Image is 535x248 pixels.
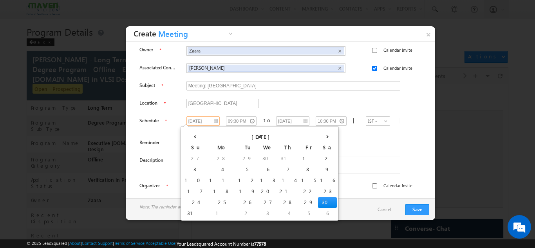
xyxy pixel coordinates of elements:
label: Calendar Invite [383,183,412,188]
th: We [258,142,277,153]
td: 8 [299,164,318,175]
label: Calendar Invite [383,65,412,71]
td: 9 [318,164,337,175]
td: 29 [236,153,258,164]
label: Schedule [139,118,159,123]
td: 28 [207,153,236,164]
td: 30 [258,153,277,164]
td: 4 [207,164,236,175]
td: 24 [183,197,207,208]
td: 4 [277,208,299,219]
label: Calendar Invite [383,47,412,52]
th: Tu [236,142,258,153]
em: Start Chat [107,192,142,203]
td: 3 [183,164,207,175]
button: Save [405,204,429,215]
label: Location [139,100,157,106]
h3: Create [134,26,235,41]
a: Meeting [156,29,235,41]
td: 3 [258,208,277,219]
a: Cancel [378,206,399,212]
label: Associated Contact [139,65,175,71]
td: 16 [318,175,337,186]
td: 5 [299,208,318,219]
td: 19 [236,186,258,197]
td: 31 [277,153,299,164]
td: 23 [318,186,337,197]
td: 7 [277,164,299,175]
div: Minimize live chat window [128,4,147,23]
label: Organizer [139,183,160,188]
td: 12 [236,175,258,186]
td: 30 [318,197,337,208]
th: Mo [207,142,236,153]
td: 27 [258,197,277,208]
td: 6 [318,208,337,219]
label: Description [139,157,163,163]
td: 2 [236,208,258,219]
img: d_60004797649_company_0_60004797649 [13,41,33,51]
span: [PERSON_NAME] [189,65,331,71]
div: Chat with us now [41,41,132,51]
td: 20 [258,186,277,197]
td: 26 [236,197,258,208]
th: › [318,128,337,142]
th: Th [277,142,299,153]
th: ‹ [183,128,207,142]
a: Contact Support [82,241,113,246]
span: | [398,117,403,123]
span: © 2025 LeadSquared | | | | | [27,241,266,247]
td: 31 [183,208,207,219]
td: 11 [207,175,236,186]
span: Meeting [156,30,227,42]
td: 25 [207,197,236,208]
td: 6 [258,164,277,175]
a: IST - (GMT+05:30) [GEOGRAPHIC_DATA], [GEOGRAPHIC_DATA], [GEOGRAPHIC_DATA], [GEOGRAPHIC_DATA] [366,116,390,126]
a: × [422,26,435,40]
span: 77978 [254,241,266,247]
span: Your Leadsquared Account Number is [177,241,266,247]
span: Zaara [189,48,331,54]
span: × [338,65,342,72]
label: Subject [139,82,155,88]
span: Note: The reminder will be sent immediately if the reminder time is in the past. [139,204,290,209]
textarea: Type your message and hit 'Enter' [10,72,143,186]
td: 18 [207,186,236,197]
td: 21 [277,186,299,197]
span: × [338,48,342,54]
a: About [69,241,81,246]
td: 15 [299,175,318,186]
th: Sa [318,142,337,153]
span: | [353,117,358,123]
td: 14 [277,175,299,186]
label: Owner [139,47,153,52]
th: Fr [299,142,318,153]
th: Su [183,142,207,153]
td: 10 [183,175,207,186]
td: 28 [277,197,299,208]
td: 29 [299,197,318,208]
td: 2 [318,153,337,164]
td: 22 [299,186,318,197]
label: Reminder [139,139,159,145]
td: 13 [258,175,277,186]
td: 5 [236,164,258,175]
th: [DATE] [207,128,318,142]
a: Terms of Service [114,241,145,246]
td: 1 [299,153,318,164]
div: to [264,117,267,123]
td: 27 [183,153,207,164]
a: Acceptable Use [146,241,175,246]
td: 1 [207,208,236,219]
span: IST - (GMT+05:30) [GEOGRAPHIC_DATA], [GEOGRAPHIC_DATA], [GEOGRAPHIC_DATA], [GEOGRAPHIC_DATA] [366,118,381,160]
td: 17 [183,186,207,197]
